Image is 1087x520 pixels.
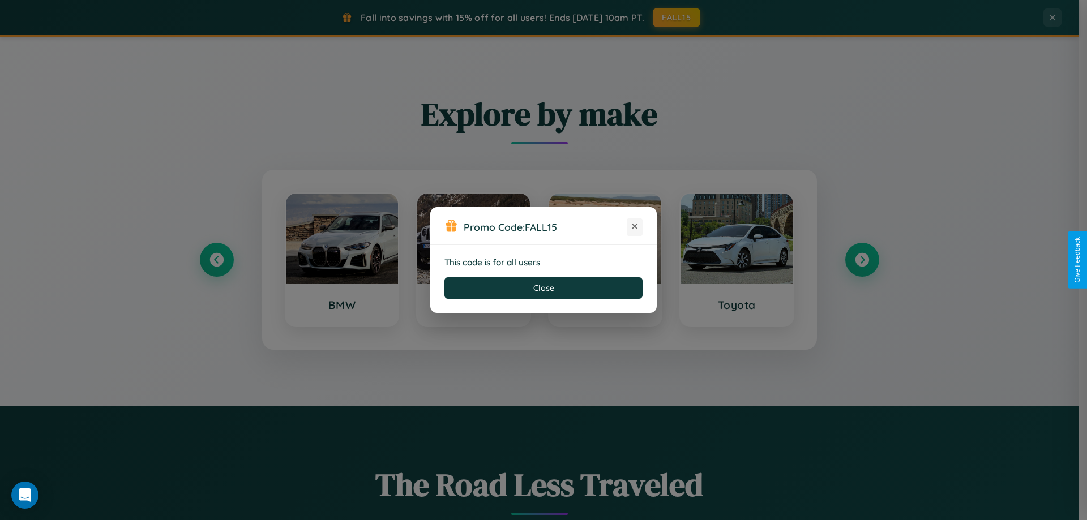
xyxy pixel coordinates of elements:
div: Open Intercom Messenger [11,482,38,509]
strong: This code is for all users [444,257,540,268]
h3: Promo Code: [464,221,627,233]
button: Close [444,277,643,299]
div: Give Feedback [1073,237,1081,283]
b: FALL15 [525,221,557,233]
